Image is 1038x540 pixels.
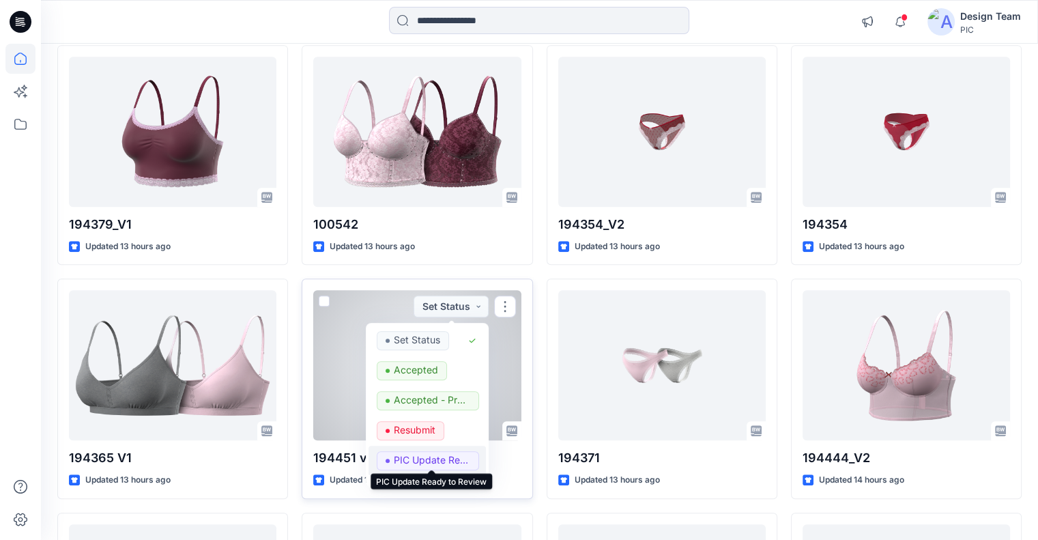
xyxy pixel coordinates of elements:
[69,290,276,440] a: 194365 V1
[803,57,1010,207] a: 194354
[394,481,414,499] p: Hold
[394,451,470,469] p: PIC Update Ready to Review
[575,473,660,487] p: Updated 13 hours ago
[330,240,415,254] p: Updated 13 hours ago
[558,215,766,234] p: 194354_V2
[960,25,1021,35] div: PIC
[558,57,766,207] a: 194354_V2
[69,57,276,207] a: 194379_V1
[803,215,1010,234] p: 194354
[558,449,766,468] p: 194371
[394,361,438,379] p: Accepted
[69,215,276,234] p: 194379_V1
[960,8,1021,25] div: Design Team
[85,240,171,254] p: Updated 13 hours ago
[803,449,1010,468] p: 194444_V2
[394,421,435,439] p: Resubmit
[69,449,276,468] p: 194365 V1
[85,473,171,487] p: Updated 13 hours ago
[927,8,955,35] img: avatar
[575,240,660,254] p: Updated 13 hours ago
[330,473,415,487] p: Updated 13 hours ago
[313,290,521,440] a: 194451 v2
[313,57,521,207] a: 100542
[313,449,521,468] p: 194451 v2
[313,215,521,234] p: 100542
[558,290,766,440] a: 194371
[819,240,904,254] p: Updated 13 hours ago
[394,391,470,409] p: Accepted - Proceed to Retailer SZ
[394,331,440,349] p: Set Status
[819,473,904,487] p: Updated 14 hours ago
[803,290,1010,440] a: 194444_V2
